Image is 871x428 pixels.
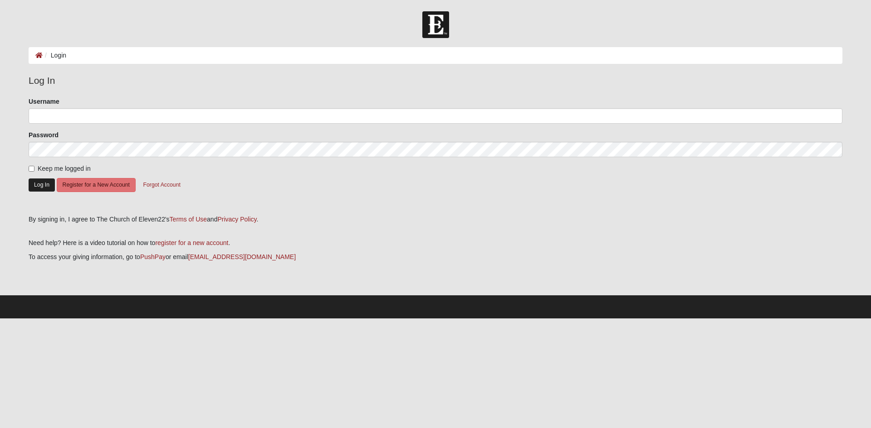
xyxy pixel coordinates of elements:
legend: Log In [29,73,842,88]
a: PushPay [140,253,166,260]
p: To access your giving information, go to or email [29,252,842,262]
label: Password [29,130,59,139]
a: Privacy Policy [217,216,256,223]
button: Register for a New Account [57,178,136,192]
button: Log In [29,178,55,192]
img: Church of Eleven22 Logo [422,11,449,38]
a: [EMAIL_ADDRESS][DOMAIN_NAME] [188,253,296,260]
label: Username [29,97,59,106]
div: By signing in, I agree to The Church of Eleven22's and . [29,215,842,224]
span: Keep me logged in [38,165,91,172]
a: Terms of Use [170,216,207,223]
a: register for a new account [155,239,228,246]
p: Need help? Here is a video tutorial on how to . [29,238,842,248]
input: Keep me logged in [29,166,34,172]
button: Forgot Account [137,178,186,192]
li: Login [43,51,66,60]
